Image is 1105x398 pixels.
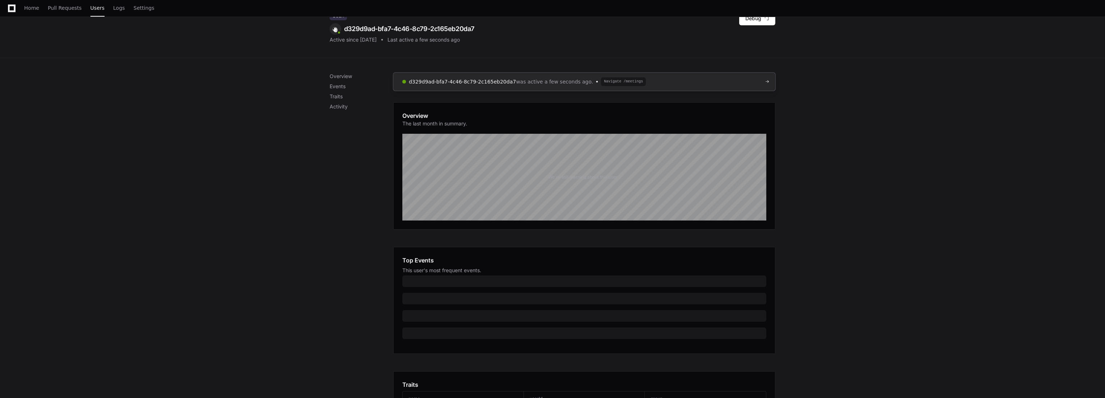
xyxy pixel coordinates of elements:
[330,83,393,90] p: Events
[601,77,646,86] span: Navigate /meetings
[330,103,393,110] p: Activity
[402,111,467,120] h1: Overview
[402,256,434,265] h1: Top Events
[402,120,467,127] p: The last month in summary.
[388,36,460,43] div: Last active a few seconds ago
[549,174,621,180] div: We're still learning about this user...
[402,380,418,389] h1: Traits
[90,6,105,10] span: Users
[134,6,154,10] span: Settings
[402,267,766,274] div: This user's most frequent events.
[48,6,81,10] span: Pull Requests
[24,6,39,10] span: Home
[331,24,340,34] img: 10.svg
[330,23,474,35] div: d329d9ad-bfa7-4c46-8c79-2c165eb20da7
[402,111,766,132] app-pz-page-link-header: Overview
[393,73,775,91] a: d329d9ad-bfa7-4c46-8c79-2c165eb20da7was active a few seconds ago.Navigate /meetings
[516,78,593,85] span: was active a few seconds ago.
[739,12,775,25] button: Debug
[330,36,377,43] div: Active since [DATE]
[402,380,766,389] app-pz-page-link-header: Traits
[113,6,125,10] span: Logs
[330,73,393,80] p: Overview
[330,93,393,100] p: Traits
[409,79,516,85] a: d329d9ad-bfa7-4c46-8c79-2c165eb20da7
